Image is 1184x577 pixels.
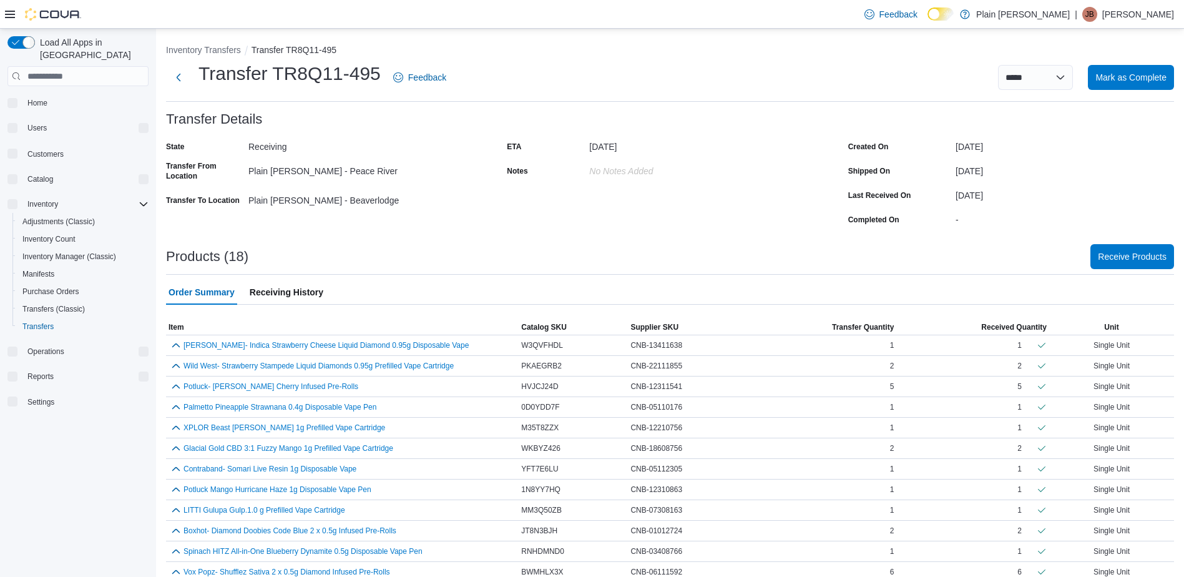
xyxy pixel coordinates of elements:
[630,402,682,412] span: CNB-05110176
[22,304,85,314] span: Transfers (Classic)
[1017,402,1022,412] div: 1
[1049,482,1174,497] div: Single Unit
[12,213,154,230] button: Adjustments (Classic)
[2,170,154,188] button: Catalog
[166,161,243,181] label: Transfer From Location
[183,403,376,412] button: Palmetto Pineapple Strawnana 0.4g Disposable Vape Pen
[17,267,59,282] a: Manifests
[751,320,896,335] button: Transfer Quantity
[166,45,241,55] button: Inventory Transfers
[7,89,149,443] nav: Complex example
[630,505,682,515] span: CNB-07308163
[183,341,469,350] button: [PERSON_NAME]- Indica Strawberry Cheese Liquid Diamond 0.95g Disposable Vape
[981,322,1047,332] span: Received Quantity
[183,382,358,391] button: Potluck- [PERSON_NAME] Cherry Infused Pre-Rolls
[848,215,899,225] label: Completed On
[198,61,381,86] h1: Transfer TR8Q11-495
[12,248,154,265] button: Inventory Manager (Classic)
[589,137,756,152] div: [DATE]
[17,214,149,229] span: Adjustments (Classic)
[1095,71,1167,84] span: Mark as Complete
[521,567,563,577] span: BWMHLX3X
[956,161,1174,176] div: [DATE]
[1017,443,1022,453] div: 2
[879,8,917,21] span: Feedback
[507,166,527,176] label: Notes
[22,217,95,227] span: Adjustments (Classic)
[521,485,560,495] span: 1N8YY7HQ
[521,361,562,371] span: PKAEGRB2
[956,185,1174,200] div: [DATE]
[17,284,84,299] a: Purchase Orders
[17,249,121,264] a: Inventory Manager (Classic)
[166,65,191,90] button: Next
[630,340,682,350] span: CNB-13411638
[17,284,149,299] span: Purchase Orders
[17,302,90,317] a: Transfers (Classic)
[166,195,240,205] label: Transfer To Location
[169,322,184,332] span: Item
[1049,461,1174,476] div: Single Unit
[183,485,371,494] button: Potluck Mango Hurricane Haze 1g Disposable Vape Pen
[521,423,559,433] span: M35T8ZZX
[22,322,54,332] span: Transfers
[17,319,59,334] a: Transfers
[890,340,894,350] span: 1
[1017,464,1022,474] div: 1
[248,190,416,205] div: Plain [PERSON_NAME] - Beaverlodge
[12,318,154,335] button: Transfers
[890,546,894,556] span: 1
[22,147,69,162] a: Customers
[166,249,248,264] h3: Products (18)
[630,322,678,332] span: Supplier SKU
[27,372,54,382] span: Reports
[2,144,154,162] button: Customers
[17,232,149,247] span: Inventory Count
[630,464,682,474] span: CNB-05112305
[1102,7,1174,22] p: [PERSON_NAME]
[252,45,336,55] button: Transfer TR8Q11-495
[166,44,1174,59] nav: An example of EuiBreadcrumbs
[1017,423,1022,433] div: 1
[17,249,149,264] span: Inventory Manager (Classic)
[1049,338,1174,353] div: Single Unit
[890,402,894,412] span: 1
[1049,379,1174,394] div: Single Unit
[1017,485,1022,495] div: 1
[35,36,149,61] span: Load All Apps in [GEOGRAPHIC_DATA]
[183,568,390,576] button: Vox Popz- Shufflez Sativa 2 x 0.5g Diamond Infused Pre-Rolls
[1075,7,1077,22] p: |
[519,320,628,335] button: Catalog SKU
[1017,382,1022,392] div: 5
[1017,546,1022,556] div: 1
[388,65,451,90] a: Feedback
[2,119,154,137] button: Users
[1017,526,1022,536] div: 2
[17,232,81,247] a: Inventory Count
[27,199,58,209] span: Inventory
[507,142,521,152] label: ETA
[890,382,894,392] span: 5
[17,267,149,282] span: Manifests
[22,394,149,410] span: Settings
[890,526,894,536] span: 2
[1088,65,1174,90] button: Mark as Complete
[169,280,235,305] span: Order Summary
[976,7,1070,22] p: Plain [PERSON_NAME]
[1049,503,1174,518] div: Single Unit
[1104,322,1118,332] span: Unit
[927,7,954,21] input: Dark Mode
[12,283,154,300] button: Purchase Orders
[22,121,149,136] span: Users
[521,340,563,350] span: W3QVFHDL
[27,123,47,133] span: Users
[22,344,149,359] span: Operations
[17,302,149,317] span: Transfers (Classic)
[2,195,154,213] button: Inventory
[859,2,922,27] a: Feedback
[22,197,63,212] button: Inventory
[848,190,911,200] label: Last Received On
[27,347,64,357] span: Operations
[630,526,682,536] span: CNB-01012724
